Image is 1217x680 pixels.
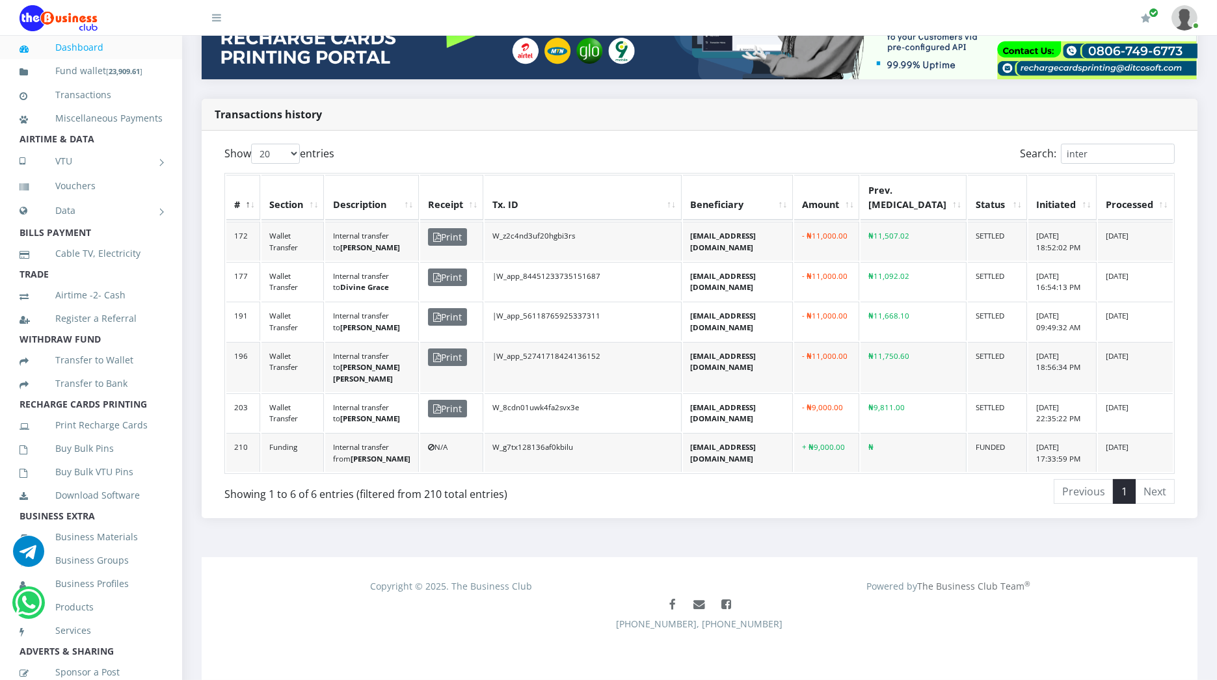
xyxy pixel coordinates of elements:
[1098,302,1173,341] td: [DATE]
[20,410,163,440] a: Print Recharge Cards
[968,393,1027,432] td: SETTLED
[485,222,682,261] td: W_z2c4nd3uf20hgbi3rs
[20,522,163,552] a: Business Materials
[794,342,860,392] td: - ₦11,000.00
[794,433,860,472] td: + ₦9,000.00
[325,175,419,220] th: Description: activate to sort column ascending
[15,597,42,618] a: Chat for support
[261,342,324,392] td: Wallet Transfer
[325,222,419,261] td: Internal transfer to
[20,80,163,110] a: Transactions
[20,592,163,622] a: Products
[1113,479,1136,504] a: 1
[1024,579,1030,588] sup: ®
[1061,144,1175,164] input: Search:
[261,222,324,261] td: Wallet Transfer
[226,262,260,301] td: 177
[1141,13,1151,23] i: Renew/Upgrade Subscription
[261,262,324,301] td: Wallet Transfer
[1098,222,1173,261] td: [DATE]
[226,393,260,432] td: 203
[683,342,793,392] td: [EMAIL_ADDRESS][DOMAIN_NAME]
[485,302,682,341] td: |W_app_56118765925337311
[20,345,163,375] a: Transfer to Wallet
[325,433,419,472] td: Internal transfer from
[20,56,163,86] a: Fund wallet[23,909.61]
[428,228,467,246] span: Print
[1028,262,1097,301] td: [DATE] 16:54:13 PM
[325,262,419,301] td: Internal transfer to
[485,175,682,220] th: Tx. ID: activate to sort column ascending
[683,393,793,432] td: [EMAIL_ADDRESS][DOMAIN_NAME]
[20,545,163,575] a: Business Groups
[20,194,163,227] a: Data
[700,579,1197,593] div: Powered by
[224,144,334,164] label: Show entries
[261,393,324,432] td: Wallet Transfer
[261,433,324,472] td: Funding
[1028,342,1097,392] td: [DATE] 18:56:34 PM
[714,593,738,617] a: Join The Business Club Group
[428,308,467,326] span: Print
[968,222,1027,261] td: SETTLED
[20,280,163,310] a: Airtime -2- Cash
[794,222,860,261] td: - ₦11,000.00
[20,33,163,62] a: Dashboard
[333,362,400,383] b: [PERSON_NAME] [PERSON_NAME]
[215,107,322,122] strong: Transactions history
[1028,175,1097,220] th: Initiated: activate to sort column ascending
[226,342,260,392] td: 196
[226,302,260,341] td: 191
[683,175,793,220] th: Beneficiary: activate to sort column ascending
[861,262,967,301] td: ₦11,092.02
[485,433,682,472] td: W_g7tx128136af0kbilu
[226,433,260,472] td: 210
[1098,393,1173,432] td: [DATE]
[683,262,793,301] td: [EMAIL_ADDRESS][DOMAIN_NAME]
[428,268,467,286] span: Print
[340,413,400,423] b: [PERSON_NAME]
[968,342,1027,392] td: SETTLED
[1171,5,1197,31] img: User
[428,348,467,366] span: Print
[485,393,682,432] td: W_8cdn01uwk4fa2svx3e
[683,302,793,341] td: [EMAIL_ADDRESS][DOMAIN_NAME]
[1020,144,1175,164] label: Search:
[1028,222,1097,261] td: [DATE] 18:52:02 PM
[20,369,163,399] a: Transfer to Bank
[861,342,967,392] td: ₦11,750.60
[340,282,389,292] b: Divine Grace
[917,580,1030,592] a: The Business Club Team®
[20,304,163,333] a: Register a Referral
[20,239,163,268] a: Cable TV, Electricity
[20,569,163,599] a: Business Profiles
[20,480,163,510] a: Download Software
[109,66,140,76] b: 23,909.61
[861,175,967,220] th: Prev. Bal: activate to sort column ascending
[420,433,483,472] td: N/A
[261,175,324,220] th: Section: activate to sort column ascending
[428,400,467,417] span: Print
[968,175,1027,220] th: Status: activate to sort column ascending
[226,175,260,220] th: #: activate to sort column descending
[325,302,419,341] td: Internal transfer to
[688,593,712,617] a: Mail us
[261,302,324,341] td: Wallet Transfer
[794,393,860,432] td: - ₦9,000.00
[212,593,1188,658] div: [PHONE_NUMBER], [PHONE_NUMBER]
[1028,393,1097,432] td: [DATE] 22:35:22 PM
[224,478,611,503] div: Showing 1 to 6 of 6 entries (filtered from 210 total entries)
[861,302,967,341] td: ₦11,668.10
[20,457,163,487] a: Buy Bulk VTU Pins
[968,262,1027,301] td: SETTLED
[340,322,400,332] b: [PERSON_NAME]
[1098,433,1173,472] td: [DATE]
[13,545,44,567] a: Chat for support
[861,393,967,432] td: ₦9,811.00
[202,579,700,593] div: Copyright © 2025. The Business Club
[683,433,793,472] td: [EMAIL_ADDRESS][DOMAIN_NAME]
[106,66,142,76] small: [ ]
[340,242,400,252] b: [PERSON_NAME]
[325,393,419,432] td: Internal transfer to
[683,222,793,261] td: [EMAIL_ADDRESS][DOMAIN_NAME]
